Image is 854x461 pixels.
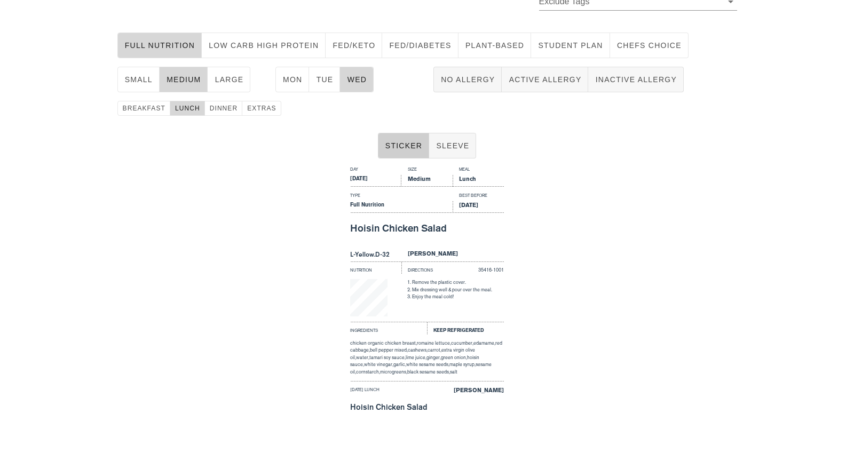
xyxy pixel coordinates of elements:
span: Low Carb High Protein [208,41,319,50]
button: Sticker [378,133,430,158]
span: green onion, [441,355,467,360]
span: carrot, [428,347,441,353]
button: Inactive Allergy [588,67,684,92]
span: medium [166,75,201,84]
button: large [208,67,250,92]
span: extras [247,105,276,112]
button: small [117,67,160,92]
button: medium [160,67,208,92]
span: maple syrup, [449,362,476,367]
span: ginger, [426,355,441,360]
button: Mon [275,67,310,92]
span: Active Allergy [508,75,581,84]
button: No Allergy [433,67,502,92]
div: Type [350,192,453,201]
span: white sesame seeds, [406,362,449,367]
span: Student Plan [537,41,603,50]
span: black sesame seeds, [407,369,450,375]
span: large [214,75,243,84]
button: Plant-Based [458,33,531,58]
li: Mix dressing well & pour over the meal. [412,287,504,294]
span: Fed/diabetes [389,41,451,50]
span: cornstarch, [356,369,380,375]
button: Wed [340,67,374,92]
span: Full Nutrition [124,41,195,50]
span: breakfast [122,105,165,112]
div: Keep Refrigerated [427,322,504,335]
button: breakfast [117,101,170,116]
div: Hoisin Chicken Salad [350,403,504,411]
button: extras [242,101,281,116]
span: Tue [315,75,333,84]
span: white vinegar, [364,362,393,367]
span: small [124,75,153,84]
span: dinner [209,105,238,112]
span: tamari soy sauce, [369,355,406,360]
div: [DATE] [453,201,504,213]
span: microgreens, [380,369,407,375]
div: Day [350,166,401,175]
span: garlic, [393,362,406,367]
li: Remove the plastic cover. [412,279,504,287]
div: Medium [401,175,453,187]
div: Nutrition [350,261,401,274]
button: chefs choice [610,33,689,58]
div: [PERSON_NAME] [401,250,504,261]
span: bell pepper mixed, [370,347,408,353]
button: Tue [309,67,340,92]
span: Plant-Based [465,41,524,50]
div: Full Nutrition [350,201,453,213]
div: Best Before [453,192,504,201]
span: Sticker [385,141,423,150]
span: cashews, [408,347,428,353]
div: Size [401,166,453,175]
span: No Allergy [440,75,495,84]
button: lunch [170,101,205,116]
span: Mon [282,75,303,84]
span: edamame, [473,340,495,346]
span: chicken organic chicken breast, [350,340,417,346]
span: extra virgin olive oil, [350,347,475,360]
span: sesame oil, [350,362,492,375]
span: Sleeve [436,141,469,150]
span: chefs choice [616,41,682,50]
div: [DATE] lunch [350,386,427,398]
button: Student Plan [531,33,610,58]
button: Full Nutrition [117,33,202,58]
div: [DATE] [350,175,401,187]
button: Low Carb High Protein [202,33,326,58]
span: Inactive Allergy [595,75,677,84]
li: Enjoy the meal cold! [412,293,504,301]
div: Directions [401,261,453,274]
button: Active Allergy [502,67,588,92]
div: L-Yellow.D-32 [350,250,401,261]
button: Fed/diabetes [382,33,458,58]
span: romaine lettuce, [417,340,451,346]
div: Lunch [453,175,504,187]
span: water, [356,355,369,360]
button: Sleeve [429,133,476,158]
div: [PERSON_NAME] [427,386,504,398]
span: lunch [175,105,200,112]
span: lime juice, [406,355,426,360]
div: Meal [453,166,504,175]
div: Ingredients [350,322,427,335]
span: Fed/keto [332,41,375,50]
button: dinner [205,101,243,116]
div: Hoisin Chicken Salad [350,218,504,239]
span: salt [450,369,457,375]
span: Wed [346,75,367,84]
button: Fed/keto [326,33,382,58]
span: 35416-1001 [478,267,504,273]
span: cucumber, [451,340,473,346]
